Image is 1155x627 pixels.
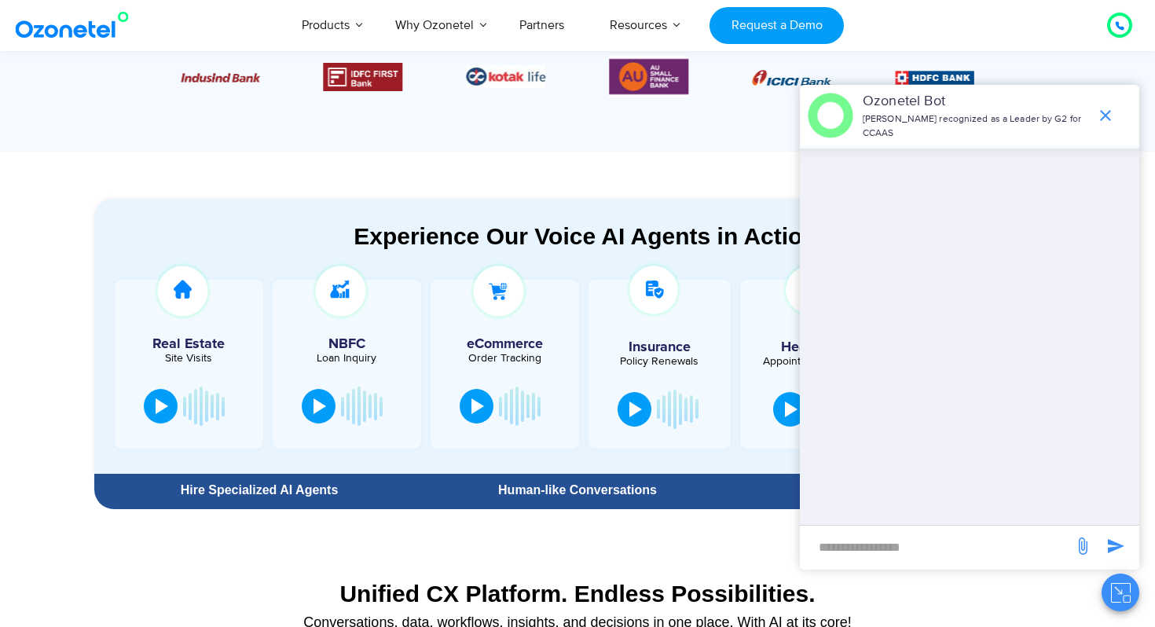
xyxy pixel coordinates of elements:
div: Experience Our Voice AI Agents in Action [110,222,1061,250]
p: Ozonetel Bot [863,91,1088,112]
div: 5 / 6 [467,65,546,88]
div: Policy Renewals [596,356,724,367]
div: 3 / 6 [181,68,260,86]
img: Picture10.png [181,73,260,82]
img: Picture12.png [324,63,403,91]
div: 4 / 6 [324,63,403,91]
div: 1 / 6 [752,68,831,86]
div: Unified CX Platform. Endless Possibilities. [102,580,1053,607]
div: 2 / 6 [895,68,974,86]
span: send message [1100,530,1131,562]
div: Loan Inquiry [280,353,413,364]
div: Image Carousel [181,56,974,97]
h5: eCommerce [438,337,571,351]
div: Site Visits [123,353,255,364]
img: Picture9.png [895,71,974,84]
div: new-msg-input [808,533,1065,562]
p: [PERSON_NAME] recognized as a Leader by G2 for CCAAS [863,112,1088,141]
img: Picture8.png [752,70,831,86]
div: Appointment Booking [752,356,879,367]
span: end chat or minimize [1090,100,1121,131]
div: Hire Specialized AI Agents [102,484,416,497]
img: header [808,93,853,138]
h5: Real Estate [123,337,255,351]
a: Request a Demo [709,7,844,44]
span: send message [1067,530,1098,562]
h5: Healthcare [752,340,879,354]
div: 6 / 6 [609,56,688,97]
div: Human-like Conversations [424,484,731,497]
img: Picture13.png [609,56,688,97]
h5: NBFC [280,337,413,351]
div: Order Tracking [438,353,571,364]
button: Close chat [1102,574,1139,611]
h5: Insurance [596,340,724,354]
div: 24 Vernacular Languages [746,484,1053,497]
img: Picture26.jpg [467,65,546,88]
